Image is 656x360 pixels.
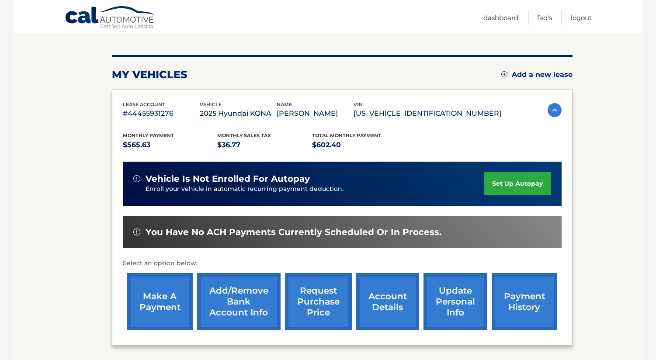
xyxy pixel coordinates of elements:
span: vehicle is not enrolled for autopay [146,173,310,184]
span: vin [354,101,363,107]
a: payment history [492,273,557,330]
p: $565.63 [123,139,218,151]
a: make a payment [127,273,193,330]
p: 2025 Hyundai KONA [200,107,277,120]
span: Monthly Payment [123,132,174,138]
a: FAQ's [537,10,552,25]
a: Add a new lease [501,70,573,79]
p: Enroll your vehicle in automatic recurring payment deduction. [146,184,485,194]
a: update personal info [423,273,487,330]
span: lease account [123,101,165,107]
a: Logout [571,10,592,25]
img: alert-white.svg [133,228,140,235]
p: Select an option below: [123,258,562,269]
a: request purchase price [285,273,352,330]
p: [PERSON_NAME] [277,107,354,120]
span: You have no ACH payments currently scheduled or in process. [146,227,441,238]
h2: my vehicles [112,68,187,81]
span: Monthly sales Tax [217,132,271,138]
img: alert-white.svg [133,175,140,182]
span: Total Monthly Payment [312,132,381,138]
img: accordion-active.svg [548,103,562,117]
a: account details [356,273,419,330]
a: Add/Remove bank account info [197,273,281,330]
img: add.svg [501,71,507,77]
p: #44455931276 [123,107,200,120]
a: Cal Automotive [65,6,156,31]
p: $36.77 [217,139,312,151]
a: Dashboard [483,10,518,25]
span: name [277,101,292,107]
p: $602.40 [312,139,407,151]
span: vehicle [200,101,222,107]
p: [US_VEHICLE_IDENTIFICATION_NUMBER] [354,107,501,120]
a: set up autopay [484,172,551,195]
